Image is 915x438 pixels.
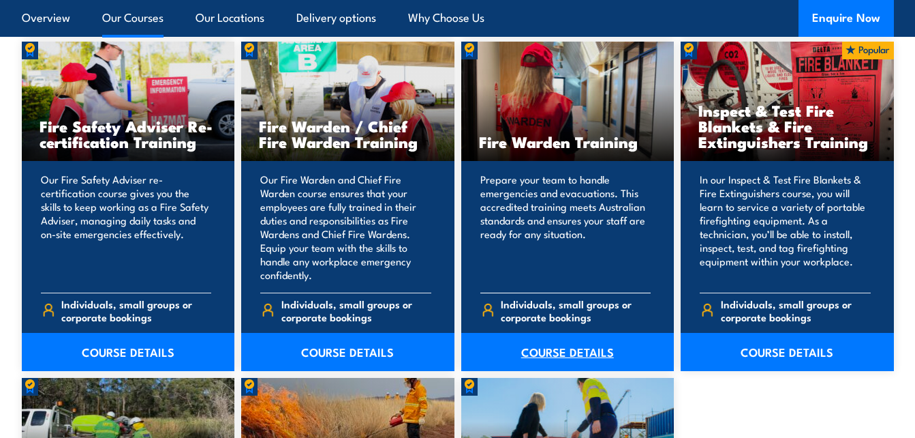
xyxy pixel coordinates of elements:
[260,173,431,282] p: Our Fire Warden and Chief Fire Warden course ensures that your employees are fully trained in the...
[241,333,454,371] a: COURSE DETAILS
[681,333,894,371] a: COURSE DETAILS
[461,333,674,371] a: COURSE DETAILS
[22,333,235,371] a: COURSE DETAILS
[40,118,217,149] h3: Fire Safety Adviser Re-certification Training
[281,297,431,323] span: Individuals, small groups or corporate bookings
[698,102,876,149] h3: Inspect & Test Fire Blankets & Fire Extinguishers Training
[61,297,211,323] span: Individuals, small groups or corporate bookings
[479,134,657,149] h3: Fire Warden Training
[501,297,651,323] span: Individuals, small groups or corporate bookings
[700,173,871,282] p: In our Inspect & Test Fire Blankets & Fire Extinguishers course, you will learn to service a vari...
[259,118,437,149] h3: Fire Warden / Chief Fire Warden Training
[721,297,871,323] span: Individuals, small groups or corporate bookings
[41,173,212,282] p: Our Fire Safety Adviser re-certification course gives you the skills to keep working as a Fire Sa...
[480,173,651,282] p: Prepare your team to handle emergencies and evacuations. This accredited training meets Australia...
